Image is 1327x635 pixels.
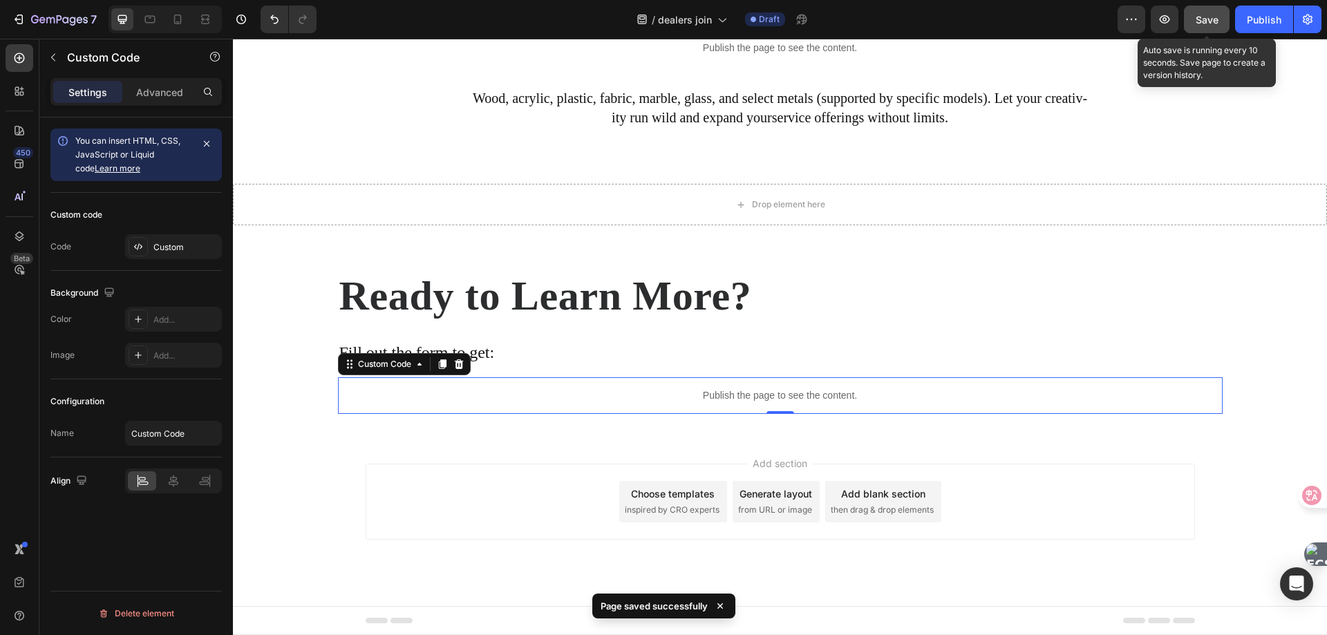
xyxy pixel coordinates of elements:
div: Beta [10,253,33,264]
div: Background [50,284,117,303]
span: Draft [759,13,780,26]
p: Custom Code [67,49,185,66]
div: Code [50,240,71,253]
div: Delete element [98,605,174,622]
span: Save [1196,14,1218,26]
span: You can insert HTML, CSS, JavaScript or Liquid code [75,135,180,173]
div: Align [50,472,90,491]
button: Delete element [50,603,222,625]
span: then drag & drop elements [598,465,701,477]
h2: Ready to Learn More? [105,231,990,283]
button: Publish [1235,6,1293,33]
button: Save [1184,6,1230,33]
span: Add section [514,417,580,432]
iframe: Design area [233,39,1327,635]
div: Open Intercom Messenger [1280,567,1313,600]
div: Drop element here [519,160,592,171]
p: Advanced [136,85,183,99]
a: Learn more [95,163,140,173]
p: Settings [68,85,107,99]
span: / [652,12,655,27]
div: Add... [153,314,218,326]
span: from URL or image [505,465,579,477]
div: Add... [153,350,218,362]
div: Custom Code [122,319,181,332]
div: 450 [13,147,33,158]
div: Add blank section [608,448,693,462]
div: Publish [1247,12,1281,27]
span: inspired by CRO experts [392,465,487,477]
div: Undo/Redo [261,6,317,33]
div: Color [50,313,72,325]
span: dealers join [658,12,712,27]
div: Image [50,349,75,361]
p: Fill out the form to get: [106,303,988,326]
p: Page saved successfully [601,599,708,613]
div: Custom [153,241,218,254]
div: Choose templates [398,448,482,462]
button: 7 [6,6,103,33]
div: Configuration [50,395,104,408]
p: Publish the page to see the content. [105,350,990,364]
div: Custom code [50,209,102,221]
div: Name [50,427,74,439]
div: Generate layout [507,448,579,462]
p: 7 [91,11,97,28]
